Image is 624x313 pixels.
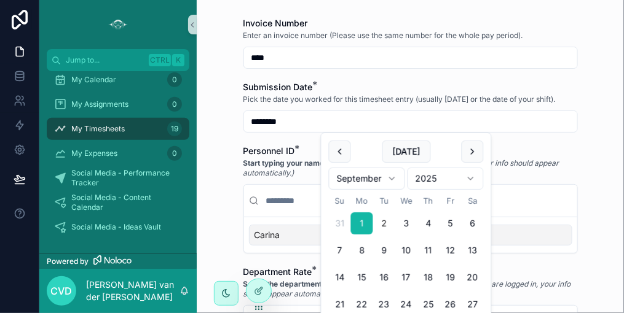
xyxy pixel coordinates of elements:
span: Pick the date you worked for this timesheet entry (usually [DATE] or the date of your shift). [243,95,556,104]
th: Friday [440,195,462,207]
span: Carina [255,229,280,241]
span: K [173,55,183,65]
button: Wednesday, September 10th, 2025 [395,239,417,261]
button: Monday, September 15th, 2025 [351,266,373,288]
span: Ctrl [149,54,171,66]
span: Department Rate [243,266,312,277]
span: Submission Date [243,82,313,92]
button: Thursday, September 18th, 2025 [417,266,440,288]
a: My Timesheets19 [47,118,189,140]
span: Personnel ID [243,145,295,156]
span: My Expenses [71,149,117,158]
button: Tuesday, September 16th, 2025 [373,266,395,288]
a: Powered by [39,253,197,269]
div: scrollable content [39,71,197,253]
strong: Start typing your name or select from the list. [243,158,404,168]
button: Friday, September 19th, 2025 [440,266,462,288]
button: Today, Tuesday, September 2nd, 2025 [373,212,395,234]
div: 0 [167,97,182,112]
a: Social Media - Ideas Vault [47,216,189,238]
em: (If you are logged in, your info should appear automatically). [243,279,571,298]
button: Friday, September 12th, 2025 [440,239,462,261]
button: Jump to...CtrlK [47,49,189,71]
em: (If you are logged in, your info should appear automatically.) [243,158,559,177]
th: Tuesday [373,195,395,207]
button: Monday, September 1st, 2025, selected [351,212,373,234]
strong: Select the department and role you worked under for this shift. [243,279,467,288]
a: My Expenses0 [47,142,189,164]
button: Saturday, September 13th, 2025 [462,239,484,261]
span: Social Media - Performance Tracker [71,168,177,188]
span: Social Media - Ideas Vault [71,222,161,232]
div: 19 [167,122,182,136]
button: Thursday, September 11th, 2025 [417,239,440,261]
button: Friday, September 5th, 2025 [440,212,462,234]
a: Social Media - Content Calendar [47,191,189,214]
button: Wednesday, September 17th, 2025 [395,266,417,288]
button: Monday, September 8th, 2025 [351,239,373,261]
button: Thursday, September 4th, 2025 [417,212,440,234]
th: Sunday [329,195,351,207]
button: Sunday, August 31st, 2025 [329,212,351,234]
span: Social Media - Content Calendar [71,193,177,212]
span: Cvd [51,284,73,298]
span: Invoice Number [243,18,308,28]
th: Wednesday [395,195,417,207]
span: My Assignments [71,99,128,109]
div: 0 [167,72,182,87]
span: Enter an invoice number (Please use the same number for the whole pay period). [243,31,523,41]
a: My Assignments0 [47,93,189,115]
span: My Timesheets [71,124,125,134]
span: Powered by [47,257,89,266]
span: My Calendar [71,75,116,85]
a: Social Media - Performance Tracker [47,167,189,189]
th: Thursday [417,195,440,207]
p: [PERSON_NAME] van der [PERSON_NAME] [86,279,180,303]
button: Sunday, September 7th, 2025 [329,239,351,261]
button: Sunday, September 14th, 2025 [329,266,351,288]
button: Saturday, September 6th, 2025 [462,212,484,234]
button: Wednesday, September 3rd, 2025 [395,212,417,234]
th: Saturday [462,195,484,207]
a: My Calendar0 [47,69,189,91]
div: 0 [167,146,182,161]
span: Jump to... [66,55,144,65]
button: [DATE] [382,141,430,163]
img: App logo [108,15,128,34]
div: Suggestions [244,217,577,253]
th: Monday [351,195,373,207]
button: Saturday, September 20th, 2025 [462,266,484,288]
button: Tuesday, September 9th, 2025 [373,239,395,261]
